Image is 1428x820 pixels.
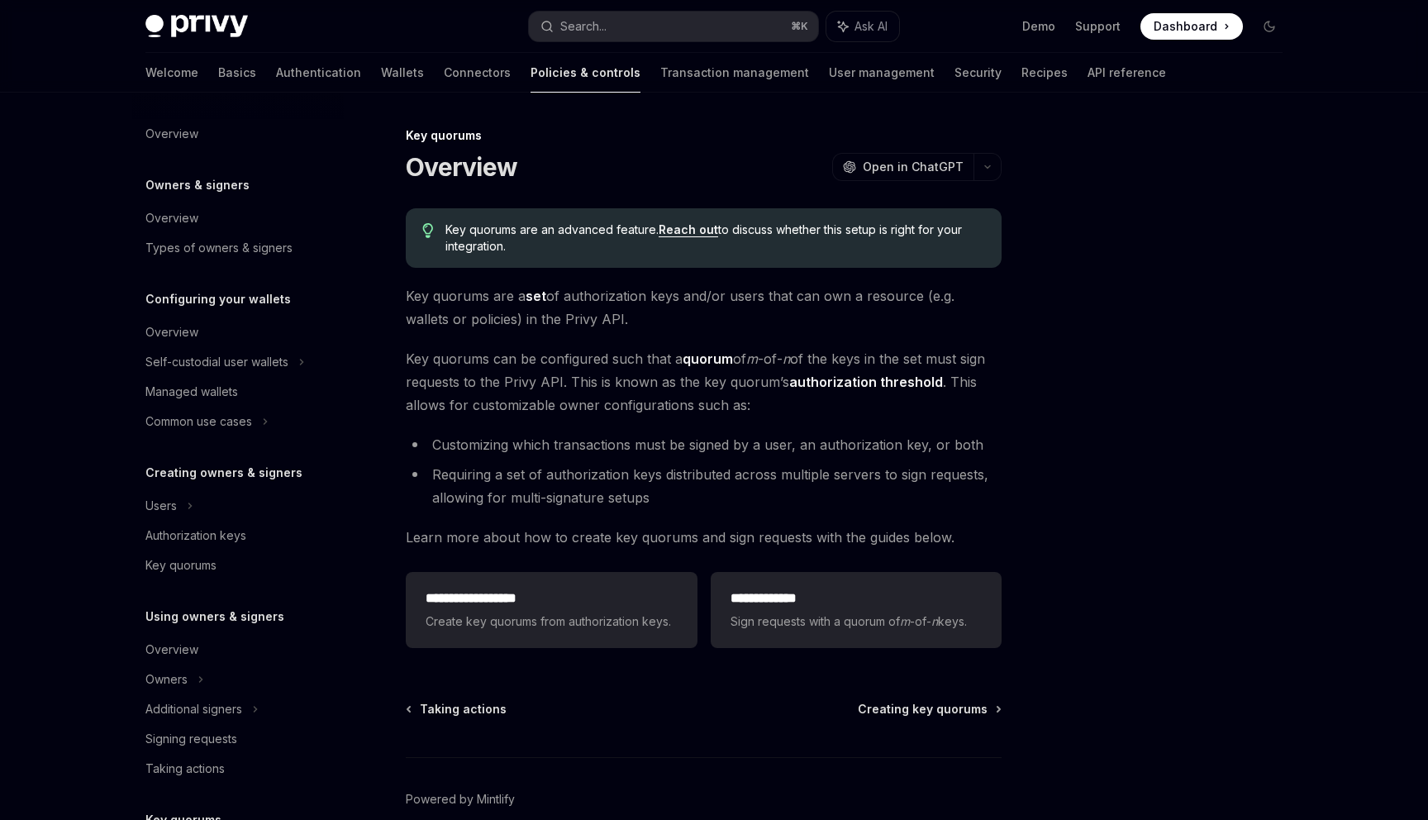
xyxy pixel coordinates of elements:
[826,12,899,41] button: Ask AI
[145,382,238,402] div: Managed wallets
[406,127,1002,144] div: Key quorums
[1075,18,1121,35] a: Support
[426,612,677,632] span: Create key quorums from authorization keys.
[132,635,344,665] a: Overview
[145,670,188,689] div: Owners
[145,496,177,516] div: Users
[145,526,246,546] div: Authorization keys
[145,322,198,342] div: Overview
[1256,13,1283,40] button: Toggle dark mode
[145,124,198,144] div: Overview
[660,53,809,93] a: Transaction management
[858,701,988,717] span: Creating key quorums
[132,551,344,580] a: Key quorums
[529,12,818,41] button: Search...⌘K
[145,607,284,627] h5: Using owners & signers
[218,53,256,93] a: Basics
[406,347,1002,417] span: Key quorums can be configured such that a of -of- of the keys in the set must sign requests to th...
[954,53,1002,93] a: Security
[783,350,790,367] em: n
[931,614,938,628] em: n
[526,288,546,304] strong: set
[531,53,640,93] a: Policies & controls
[789,374,943,390] strong: authorization threshold
[406,526,1002,549] span: Learn more about how to create key quorums and sign requests with the guides below.
[560,17,607,36] div: Search...
[132,317,344,347] a: Overview
[406,433,1002,456] li: Customizing which transactions must be signed by a user, an authorization key, or both
[1021,53,1068,93] a: Recipes
[132,203,344,233] a: Overview
[145,699,242,719] div: Additional signers
[132,754,344,784] a: Taking actions
[1140,13,1243,40] a: Dashboard
[900,614,910,628] em: m
[407,701,507,717] a: Taking actions
[145,352,288,372] div: Self-custodial user wallets
[444,53,511,93] a: Connectors
[858,701,1000,717] a: Creating key quorums
[731,612,982,632] span: Sign requests with a quorum of -of- keys.
[406,152,517,182] h1: Overview
[854,18,888,35] span: Ask AI
[406,463,1002,509] li: Requiring a set of authorization keys distributed across multiple servers to sign requests, allow...
[132,521,344,551] a: Authorization keys
[145,463,302,483] h5: Creating owners & signers
[145,729,237,749] div: Signing requests
[145,15,248,38] img: dark logo
[145,759,225,779] div: Taking actions
[1022,18,1055,35] a: Demo
[145,289,291,309] h5: Configuring your wallets
[145,412,252,431] div: Common use cases
[145,640,198,660] div: Overview
[132,377,344,407] a: Managed wallets
[1154,18,1217,35] span: Dashboard
[381,53,424,93] a: Wallets
[683,350,733,367] strong: quorum
[445,222,985,255] span: Key quorums are an advanced feature. to discuss whether this setup is right for your integration.
[659,222,718,237] a: Reach out
[276,53,361,93] a: Authentication
[145,208,198,228] div: Overview
[145,175,250,195] h5: Owners & signers
[132,724,344,754] a: Signing requests
[746,350,758,367] em: m
[829,53,935,93] a: User management
[791,20,808,33] span: ⌘ K
[145,53,198,93] a: Welcome
[132,233,344,263] a: Types of owners & signers
[420,701,507,717] span: Taking actions
[406,791,515,808] a: Powered by Mintlify
[406,284,1002,331] span: Key quorums are a of authorization keys and/or users that can own a resource (e.g. wallets or pol...
[422,223,434,238] svg: Tip
[132,119,344,149] a: Overview
[145,238,293,258] div: Types of owners & signers
[145,555,217,575] div: Key quorums
[863,159,964,175] span: Open in ChatGPT
[832,153,973,181] button: Open in ChatGPT
[1088,53,1166,93] a: API reference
